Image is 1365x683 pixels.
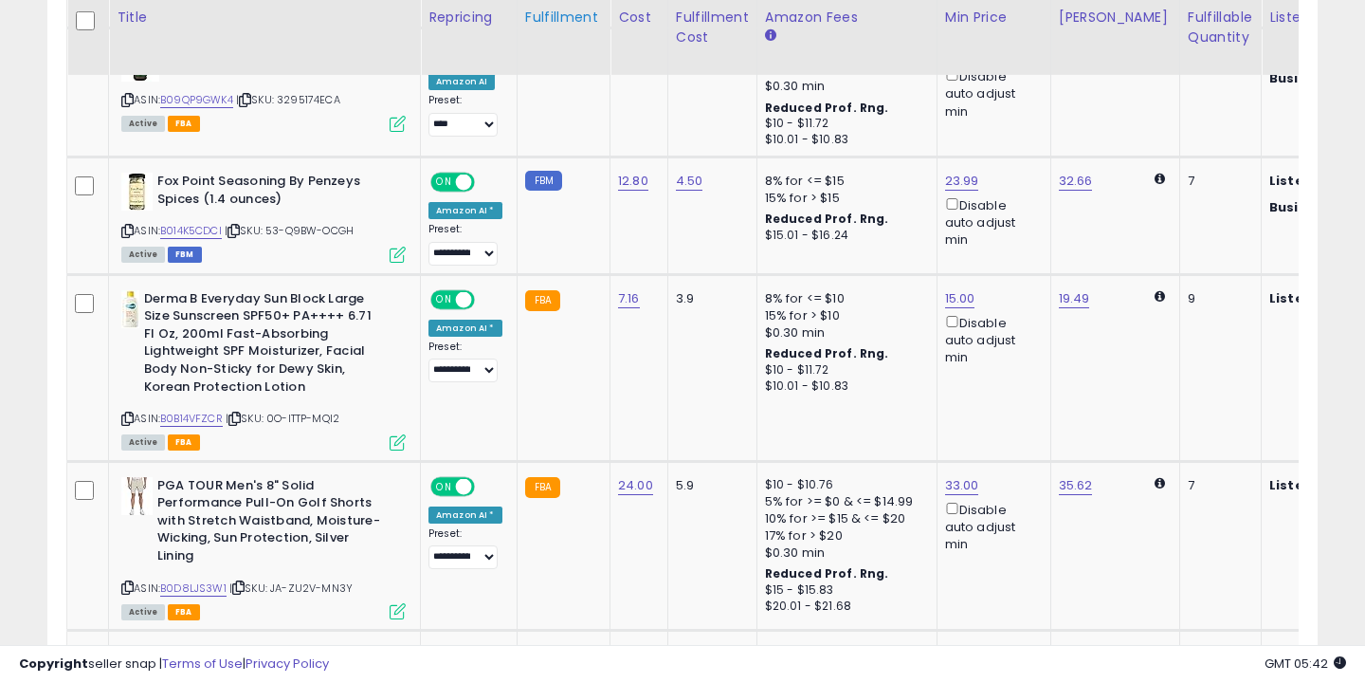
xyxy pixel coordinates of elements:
span: FBA [168,604,200,620]
div: $15.01 - $16.24 [765,228,922,244]
div: Amazon AI * [428,507,502,524]
span: ON [432,478,456,494]
div: [PERSON_NAME] [1059,8,1172,28]
strong: Copyright [19,655,88,673]
div: Amazon Fees [765,8,929,28]
a: B014K5CDCI [160,223,222,239]
div: 5.9 [676,477,742,494]
b: Reduced Prof. Rng. [765,100,889,116]
span: | SKU: 53-Q9BW-OCGH [225,223,354,238]
div: 8% for <= $15 [765,173,922,190]
div: Disable auto adjust min [945,499,1036,554]
div: Title [117,8,412,28]
span: | SKU: 3295174ECA [236,92,340,107]
div: Preset: [428,341,502,383]
span: | SKU: 0O-ITTP-MQI2 [226,411,339,426]
img: 31SChJhmeSL._SL40_.jpg [121,173,153,211]
div: $0.30 min [765,545,922,562]
span: All listings currently available for purchase on Amazon [121,604,165,620]
div: $10.01 - $10.83 [765,378,922,395]
img: 31F03tOfS6L._SL40_.jpg [121,290,139,328]
span: All listings currently available for purchase on Amazon [121,247,165,263]
b: Reduced Prof. Rng. [765,345,889,361]
div: ASIN: [121,290,406,449]
small: FBA [525,290,560,311]
b: Fox Point Seasoning By Penzeys Spices (1.4 ounces) [157,173,388,212]
a: 7.16 [618,289,640,308]
div: 15% for > $15 [765,190,922,207]
a: 19.49 [1059,289,1090,308]
span: All listings currently available for purchase on Amazon [121,116,165,132]
b: Reduced Prof. Rng. [765,211,889,227]
a: 32.66 [1059,172,1093,191]
a: 24.00 [618,476,653,495]
a: 23.99 [945,172,979,191]
div: Repricing [428,8,509,28]
div: 10% for >= $15 & <= $20 [765,510,922,527]
div: Cost [618,8,660,28]
div: 3.9 [676,290,742,307]
div: Disable auto adjust min [945,194,1036,249]
span: 2025-10-11 05:42 GMT [1265,655,1346,673]
span: | SKU: JA-ZU2V-MN3Y [229,581,353,596]
div: 15% for > $10 [765,307,922,324]
div: Fulfillment Cost [676,8,749,47]
small: FBM [525,171,562,191]
div: $0.30 min [765,324,922,341]
div: Preset: [428,94,502,137]
b: Reduced Prof. Rng. [765,565,889,581]
div: Fulfillable Quantity [1188,8,1253,47]
b: Listed Price: [1269,476,1356,494]
a: Privacy Policy [246,655,329,673]
span: All listings currently available for purchase on Amazon [121,434,165,451]
div: Min Price [945,8,1043,28]
a: 15.00 [945,289,975,308]
a: B09QP9GWK4 [160,92,233,108]
div: seller snap | | [19,655,329,674]
span: FBM [168,247,202,263]
div: 5% for >= $0 & <= $14.99 [765,493,922,510]
span: FBA [168,434,200,451]
span: OFF [472,291,502,307]
span: OFF [472,175,502,191]
div: $20.01 - $21.68 [765,599,922,615]
div: $10 - $10.76 [765,477,922,493]
span: FBA [168,116,200,132]
div: 7 [1188,173,1247,190]
div: $10.01 - $10.83 [765,132,922,148]
b: PGA TOUR Men's 8" Solid Performance Pull-On Golf Shorts with Stretch Waistband, Moisture-Wicking,... [157,477,388,570]
a: 33.00 [945,476,979,495]
small: Amazon Fees. [765,28,776,45]
span: ON [432,291,456,307]
small: FBA [525,477,560,498]
b: Derma B Everyday Sun Block Large Size Sunscreen SPF50+ PA++++ 6.71 Fl Oz, 200ml Fast-Absorbing Li... [144,290,374,400]
div: Disable auto adjust min [945,312,1036,367]
a: 4.50 [676,172,703,191]
div: $10 - $11.72 [765,362,922,378]
b: Listed Price: [1269,289,1356,307]
div: 7 [1188,477,1247,494]
b: Listed Price: [1269,172,1356,190]
div: Amazon AI * [428,320,502,337]
div: 9 [1188,290,1247,307]
div: ASIN: [121,173,406,261]
div: Disable auto adjust min [945,65,1036,120]
a: Terms of Use [162,655,243,673]
a: B0D8LJS3W1 [160,581,227,597]
div: 17% for > $20 [765,527,922,545]
div: $15 - $15.83 [765,582,922,599]
a: 12.80 [618,172,648,191]
div: ASIN: [121,44,406,130]
div: ASIN: [121,477,406,618]
div: $10 - $11.72 [765,116,922,132]
div: $0.30 min [765,78,922,95]
div: 8% for <= $10 [765,290,922,307]
div: Amazon AI * [428,202,502,219]
div: Preset: [428,527,502,570]
a: B0B14VFZCR [160,411,223,427]
img: 31rFbEfKO4L._SL40_.jpg [121,477,153,515]
span: ON [432,175,456,191]
div: Fulfillment [525,8,602,28]
div: Preset: [428,223,502,266]
a: 35.62 [1059,476,1093,495]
